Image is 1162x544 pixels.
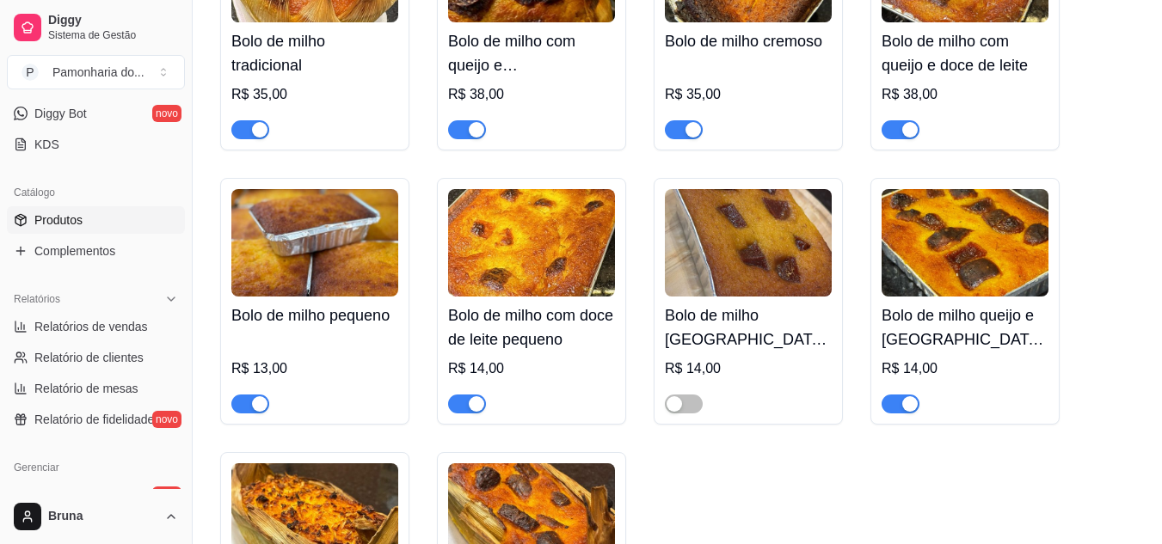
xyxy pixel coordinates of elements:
[448,189,615,296] img: product-image
[34,105,87,122] span: Diggy Bot
[7,237,185,265] a: Complementos
[665,84,832,105] div: R$ 35,00
[34,486,107,504] span: Entregadores
[882,303,1048,351] h4: Bolo de milho queijo e [GEOGRAPHIC_DATA] pequeno
[14,292,60,306] span: Relatórios
[231,29,398,77] h4: Bolo de milho tradicional
[665,303,832,351] h4: Bolo de milho [GEOGRAPHIC_DATA] pequeno
[882,358,1048,379] div: R$ 14,00
[7,344,185,371] a: Relatório de clientes
[882,29,1048,77] h4: Bolo de milho com queijo e doce de leite
[448,84,615,105] div: R$ 38,00
[34,411,154,428] span: Relatório de fidelidade
[7,179,185,206] div: Catálogo
[7,55,185,89] button: Select a team
[665,358,832,379] div: R$ 14,00
[882,84,1048,105] div: R$ 38,00
[7,7,185,48] a: DiggySistema de Gestão
[52,64,144,81] div: Pamonharia do ...
[231,358,398,379] div: R$ 13,00
[665,29,832,53] h4: Bolo de milho cremoso
[48,509,157,524] span: Bruna
[7,206,185,234] a: Produtos
[448,358,615,379] div: R$ 14,00
[7,454,185,481] div: Gerenciar
[7,481,185,509] a: Entregadoresnovo
[34,136,59,153] span: KDS
[34,211,83,229] span: Produtos
[34,349,144,366] span: Relatório de clientes
[231,189,398,296] img: product-image
[7,406,185,433] a: Relatório de fidelidadenovo
[231,84,398,105] div: R$ 35,00
[448,303,615,351] h4: Bolo de milho com doce de leite pequeno
[7,100,185,127] a: Diggy Botnovo
[448,29,615,77] h4: Bolo de milho com queijo e [GEOGRAPHIC_DATA]
[7,496,185,537] button: Bruna
[231,303,398,327] h4: Bolo de milho pequeno
[7,313,185,340] a: Relatórios de vendas
[665,189,832,296] img: product-image
[34,380,138,397] span: Relatório de mesas
[34,318,148,335] span: Relatórios de vendas
[7,375,185,402] a: Relatório de mesas
[22,64,39,81] span: P
[7,131,185,158] a: KDS
[48,13,178,28] span: Diggy
[48,28,178,42] span: Sistema de Gestão
[34,242,115,260] span: Complementos
[882,189,1048,296] img: product-image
